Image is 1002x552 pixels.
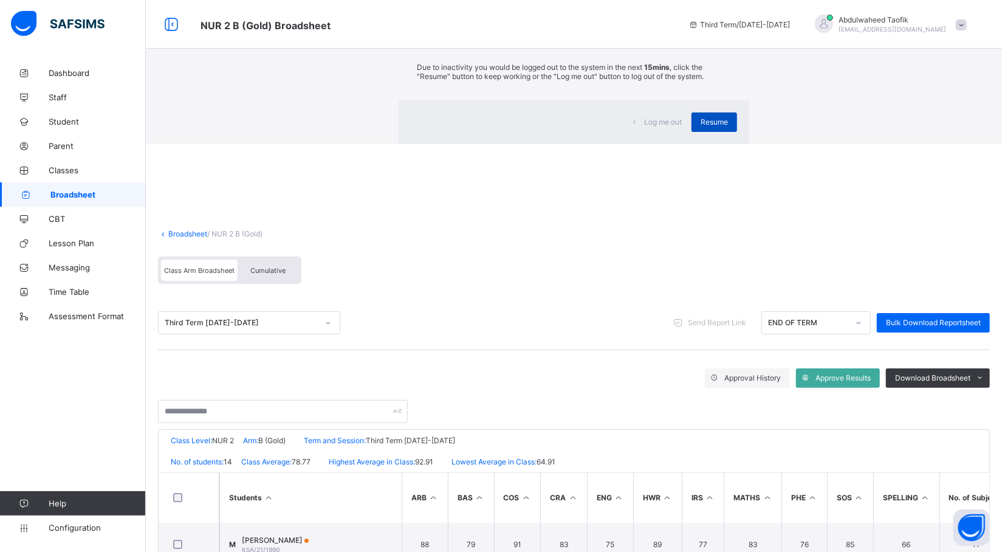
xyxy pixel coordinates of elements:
span: Download Broadsheet [895,373,970,382]
i: Sort in Ascending Order [762,493,772,502]
span: Time Table [49,287,146,297]
span: M [229,540,236,549]
th: PHE [781,473,827,523]
i: Sort in Ascending Order [428,493,439,502]
p: Due to inactivity you would be logged out to the system in the next , click the "Resume" button t... [417,63,731,81]
i: Sort in Ascending Order [808,493,818,502]
button: Open asap [953,509,990,546]
span: Highest Average in Class: [329,457,415,466]
i: Sort in Ascending Order [920,493,930,502]
span: Classes [49,165,146,175]
th: COS [494,473,541,523]
span: NUR 2 [212,436,234,445]
span: / NUR 2 B (Gold) [207,229,263,238]
a: Broadsheet [168,229,207,238]
th: ARB [402,473,448,523]
span: Class Arm Broadsheet [201,19,331,32]
span: Resume [701,117,728,126]
span: session/term information [688,20,791,29]
span: Student [49,117,146,126]
i: Sort in Ascending Order [854,493,864,502]
i: Sort in Ascending Order [705,493,715,502]
th: SPELLING [873,473,939,523]
span: Help [49,499,145,508]
div: Third Term [DATE]-[DATE] [165,318,318,327]
th: SOS [827,473,873,523]
i: Sort in Ascending Order [662,493,673,502]
i: Sort in Ascending Order [475,493,485,502]
span: Arm: [243,436,258,445]
span: 78.77 [292,457,311,466]
span: No. of students: [171,457,224,466]
span: Third Term [DATE]-[DATE] [366,436,455,445]
div: END OF TERM [768,318,848,327]
span: Class Level: [171,436,212,445]
th: Students [219,473,402,523]
span: 92.91 [415,457,433,466]
div: AbdulwaheedTaofik [803,15,973,35]
span: Assessment Format [49,311,146,321]
span: Broadsheet [50,190,146,199]
span: Parent [49,141,146,151]
th: BAS [448,473,494,523]
span: Approval History [724,373,781,382]
span: Lesson Plan [49,238,146,248]
i: Sort in Ascending Order [521,493,532,502]
span: Approve Results [815,373,871,382]
span: Abdulwaheed Taofik [839,15,947,24]
span: Class Average: [241,457,292,466]
i: Sort in Ascending Order [568,493,578,502]
span: Configuration [49,523,145,533]
span: Cumulative [250,266,286,275]
th: MATHS [724,473,781,523]
th: CRA [540,473,587,523]
i: Sort in Ascending Order [614,493,624,502]
i: Sort Ascending [264,493,274,502]
strong: 15mins [644,63,670,72]
span: B (Gold) [258,436,286,445]
th: IRS [682,473,724,523]
span: CBT [49,214,146,224]
span: Staff [49,92,146,102]
th: ENG [587,473,633,523]
img: safsims [11,11,105,36]
span: Term and Session: [304,436,366,445]
span: Log me out [644,117,682,126]
span: 14 [224,457,232,466]
span: Messaging [49,263,146,272]
th: HWR [633,473,682,523]
span: Bulk Download Reportsheet [886,318,981,327]
span: [EMAIL_ADDRESS][DOMAIN_NAME] [839,26,947,33]
span: [PERSON_NAME] [242,536,309,545]
span: Dashboard [49,68,146,78]
span: Lowest Average in Class: [451,457,537,466]
span: Send Report Link [688,318,746,327]
span: 64.91 [537,457,555,466]
span: Class Arm Broadsheet [164,266,235,275]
